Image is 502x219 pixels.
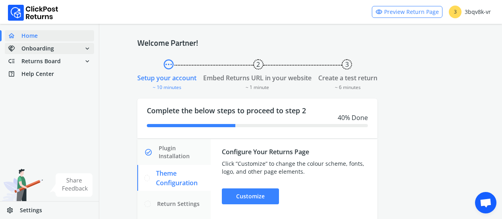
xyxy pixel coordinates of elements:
div: Customize [222,188,279,204]
span: Help Center [21,70,54,78]
div: Complete the below steps to proceed to step 2 [137,99,377,138]
div: 3bqv8k-vr [449,6,491,18]
div: ~ 10 minutes [137,83,196,91]
span: Onboarding [21,45,54,52]
span: low_priority [8,56,21,67]
span: Return Settings [157,200,200,208]
span: Theme Configuration [156,169,204,188]
button: 2 [253,59,264,70]
a: help_centerHelp Center [5,68,94,79]
span: Settings [20,206,42,214]
span: handshake [8,43,21,54]
a: Open chat [475,192,496,213]
div: ~ 6 minutes [318,83,377,91]
div: ~ 1 minute [203,83,312,91]
span: expand_more [84,56,91,67]
a: visibilityPreview Return Page [372,6,442,18]
div: Setup your account [137,73,196,83]
span: expand_more [84,43,91,54]
span: check_circle [144,144,157,160]
div: 40 % Done [147,113,368,122]
a: homeHome [5,30,94,41]
span: Home [21,32,38,40]
span: Plugin Installation [159,144,204,160]
span: help_center [8,68,21,79]
div: Embed Returns URL in your website [203,73,312,83]
span: settings [6,205,20,216]
span: Returns Board [21,57,61,65]
span: visibility [375,6,383,17]
span: pending [163,57,175,72]
div: Create a test return [318,73,377,83]
h4: Welcome Partner! [137,38,464,48]
span: home [8,30,21,41]
button: 3 [342,59,352,70]
img: Logo [8,5,58,21]
div: Configure Your Returns Page [222,147,366,157]
div: Click ”Customize” to change the colour scheme, fonts, logo, and other page elements. [222,160,366,176]
span: 3 [449,6,462,18]
img: share feedback [50,173,93,197]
